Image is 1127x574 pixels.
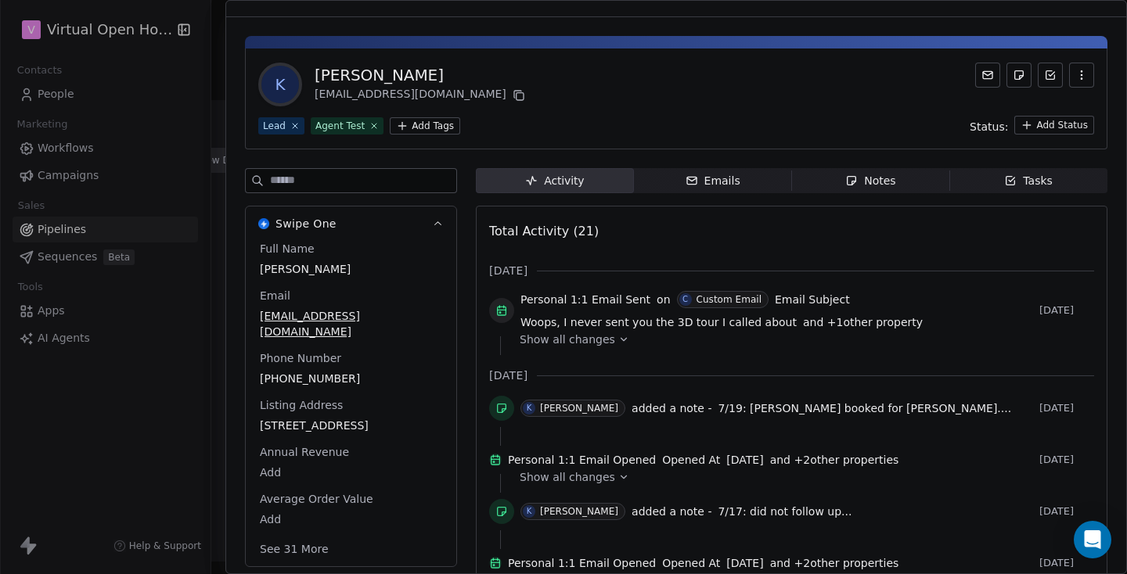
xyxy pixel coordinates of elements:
[775,292,850,307] span: Email Subject
[662,452,720,468] span: Opened At
[315,119,365,133] div: Agent Test
[257,288,293,303] span: Email
[520,469,1083,485] a: Show all changes
[520,332,615,347] span: Show all changes
[315,86,528,105] div: [EMAIL_ADDRESS][DOMAIN_NAME]
[527,402,532,414] div: K
[686,173,740,189] div: Emails
[260,308,442,339] span: [EMAIL_ADDRESS][DOMAIN_NAME]
[257,491,376,507] span: Average Order Value
[263,119,286,133] div: Lead
[257,444,352,460] span: Annual Revenue
[489,368,527,383] span: [DATE]
[845,173,895,189] div: Notes
[508,452,656,468] span: Personal 1:1 Email Opened
[1039,505,1094,518] span: [DATE]
[489,263,527,278] span: [DATE]
[260,465,442,480] span: Add
[520,469,615,485] span: Show all changes
[527,505,532,518] div: K
[520,314,797,330] span: Woops, I never sent you the 3D tour I called about
[726,555,763,571] span: [DATE]
[1014,116,1094,135] button: Add Status
[718,502,852,521] a: 7/17: did not follow up...
[770,555,899,571] span: and + 2 other properties
[970,119,1008,135] span: Status:
[726,452,763,468] span: [DATE]
[1039,304,1094,317] span: [DATE]
[632,400,711,416] span: added a note -
[489,224,599,239] span: Total Activity (21)
[657,292,670,307] span: on
[682,293,688,306] div: C
[250,535,338,563] button: See 31 More
[257,241,318,257] span: Full Name
[260,418,442,433] span: [STREET_ADDRESS]
[261,66,299,103] span: K
[257,397,346,413] span: Listing Address
[1039,402,1094,414] span: [DATE]
[803,314,923,330] span: and + 1 other property
[540,506,618,517] div: [PERSON_NAME]
[257,350,344,366] span: Phone Number
[260,371,442,386] span: [PHONE_NUMBER]
[718,399,1011,418] a: 7/19: [PERSON_NAME] booked for [PERSON_NAME]....
[275,216,337,231] span: Swipe One
[770,452,899,468] span: and + 2 other properties
[697,294,762,305] div: Custom Email
[520,292,650,307] span: Personal 1:1 Email Sent
[258,218,269,229] img: Swipe One
[246,241,456,566] div: Swipe OneSwipe One
[718,402,1011,414] span: 7/19: [PERSON_NAME] booked for [PERSON_NAME]....
[390,117,460,135] button: Add Tags
[315,64,528,86] div: [PERSON_NAME]
[508,555,656,571] span: Personal 1:1 Email Opened
[718,505,852,518] span: 7/17: did not follow up...
[1074,521,1111,558] div: Open Intercom Messenger
[260,511,442,527] span: Add
[520,332,1083,347] a: Show all changes
[1004,173,1053,189] div: Tasks
[662,555,720,571] span: Opened At
[1039,557,1094,569] span: [DATE]
[260,261,442,277] span: [PERSON_NAME]
[632,504,711,519] span: added a note -
[246,206,456,241] button: Swipe OneSwipe One
[1039,454,1094,466] span: [DATE]
[540,403,618,414] div: [PERSON_NAME]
